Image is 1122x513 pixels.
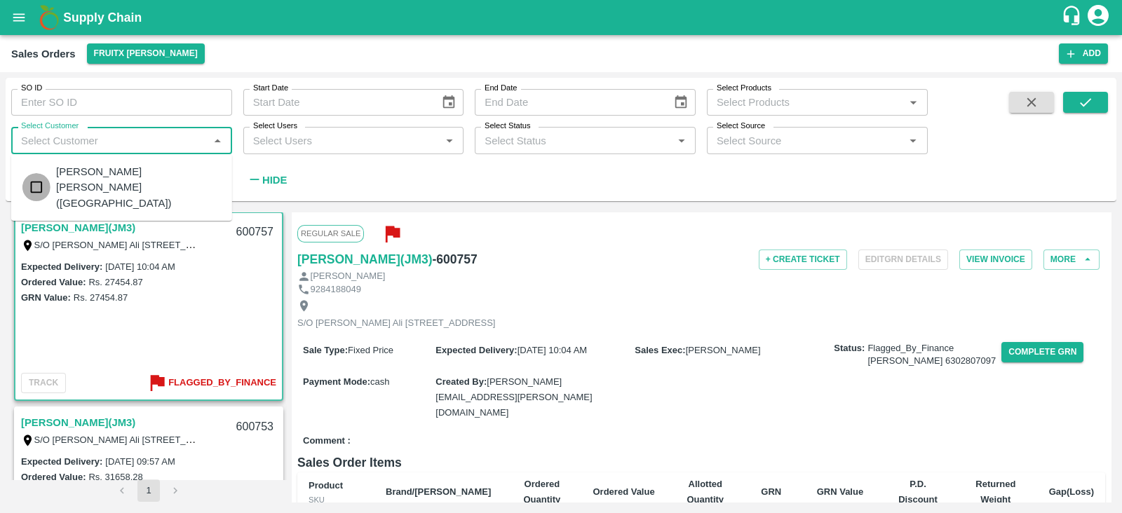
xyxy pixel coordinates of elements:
label: Select Customer [21,121,79,132]
b: Ordered Value [593,486,655,497]
b: Allotted Quantity [687,479,724,505]
div: [PERSON_NAME] [PERSON_NAME]([GEOGRAPHIC_DATA]) [56,164,221,211]
b: GRN [761,486,781,497]
button: Complete GRN [1001,342,1083,362]
div: Sales Orders [11,45,76,63]
input: Select Source [711,131,900,149]
strong: Hide [262,175,287,186]
p: [PERSON_NAME] [311,270,386,283]
button: Flagged_By_Finance [146,371,276,395]
b: Brand/[PERSON_NAME] [386,486,491,497]
label: Sale Type : [303,345,348,355]
button: Choose date [435,89,462,116]
button: + Create Ticket [759,249,847,270]
label: Expected Delivery : [435,345,517,355]
a: [PERSON_NAME](JM3) [21,219,135,237]
input: Select Products [711,93,900,111]
span: [PERSON_NAME] [686,345,761,355]
label: Payment Mode : [303,376,370,387]
input: Enter SO ID [11,89,232,116]
button: open drawer [3,1,35,34]
div: SKU [309,493,363,506]
span: cash [370,376,389,387]
span: Regular Sale [297,225,364,242]
b: P.D. Discount [898,479,938,505]
span: Fixed Price [348,345,393,355]
div: 600753 [228,411,282,444]
label: Expected Delivery : [21,456,102,467]
button: Hide [243,168,291,192]
label: Created By : [435,376,487,387]
nav: pagination navigation [109,479,189,502]
button: Open [904,132,922,150]
button: Choose date [668,89,694,116]
h6: Sales Order Items [297,453,1105,472]
div: account of current user [1086,3,1111,32]
label: End Date [485,83,517,94]
label: Comment : [303,435,351,448]
h6: - 600757 [433,249,478,269]
input: End Date [475,89,661,116]
label: Select Status [485,121,531,132]
button: Add [1059,43,1108,64]
label: [DATE] 10:04 AM [105,261,175,272]
label: Sales Exec : [635,345,685,355]
span: [PERSON_NAME][EMAIL_ADDRESS][PERSON_NAME][DOMAIN_NAME] [435,376,592,418]
label: SO ID [21,83,42,94]
label: Select Source [717,121,765,132]
label: Rs. 27454.87 [88,277,142,287]
button: View Invoice [959,249,1032,270]
input: Select Users [248,131,437,149]
input: Select Status [479,131,668,149]
div: 600757 [228,216,282,249]
b: Supply Chain [63,11,142,25]
input: Select Customer [15,131,205,149]
b: Gap(Loss) [1049,486,1094,497]
label: S/O [PERSON_NAME] Ali [STREET_ADDRESS] [34,239,232,250]
label: Rs. 27454.87 [74,292,128,303]
p: S/O [PERSON_NAME] Ali [STREET_ADDRESS] [297,317,495,330]
button: Open [440,132,459,150]
button: More [1043,249,1100,270]
b: Returned Weight [975,479,1015,505]
label: Start Date [253,83,288,94]
label: S/O [PERSON_NAME] Ali [STREET_ADDRESS] [34,434,232,445]
span: Flagged_By_Finance [867,342,996,368]
a: [PERSON_NAME](JM3) [297,249,433,269]
a: [PERSON_NAME](JM3) [21,413,135,432]
label: Expected Delivery : [21,261,102,272]
button: Open [904,93,922,111]
a: Supply Chain [63,8,1061,27]
div: [PERSON_NAME] 6302807097 [867,355,996,368]
b: Flagged_By_Finance [168,375,276,391]
button: page 1 [137,479,160,502]
label: Status: [834,342,865,355]
label: Select Products [717,83,771,94]
button: Open [672,132,691,150]
label: Select Users [253,121,297,132]
label: Ordered Value: [21,472,86,482]
label: GRN Value: [21,292,71,303]
b: Ordered Quantity [523,479,560,505]
b: Product [309,480,343,491]
button: Select DC [87,43,205,64]
img: logo [35,4,63,32]
label: [DATE] 09:57 AM [105,456,175,467]
p: 9284188049 [311,283,361,296]
button: Close [208,132,227,150]
label: Rs. 31658.28 [88,472,142,482]
input: Start Date [243,89,430,116]
label: Ordered Value: [21,277,86,287]
div: customer-support [1061,5,1086,30]
b: GRN Value [817,486,863,497]
span: [DATE] 10:04 AM [518,345,587,355]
